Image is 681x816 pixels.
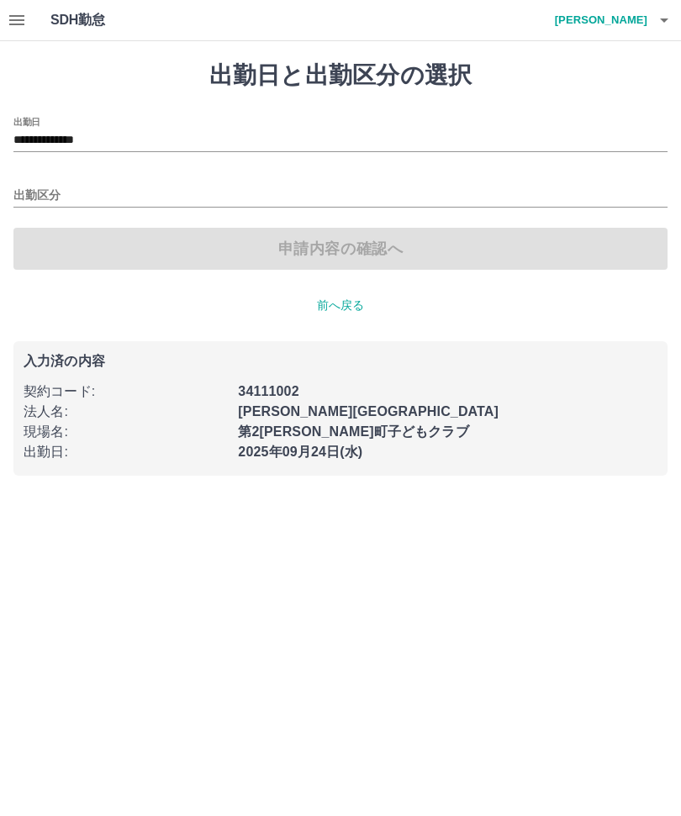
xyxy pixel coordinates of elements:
b: [PERSON_NAME][GEOGRAPHIC_DATA] [238,404,499,419]
p: 法人名 : [24,402,228,422]
p: 現場名 : [24,422,228,442]
p: 入力済の内容 [24,355,657,368]
p: 契約コード : [24,382,228,402]
h1: 出勤日と出勤区分の選択 [13,61,668,90]
b: 第2[PERSON_NAME]町子どもクラブ [238,424,468,439]
label: 出勤日 [13,115,40,128]
b: 2025年09月24日(水) [238,445,362,459]
b: 34111002 [238,384,298,398]
p: 出勤日 : [24,442,228,462]
p: 前へ戻る [13,297,668,314]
